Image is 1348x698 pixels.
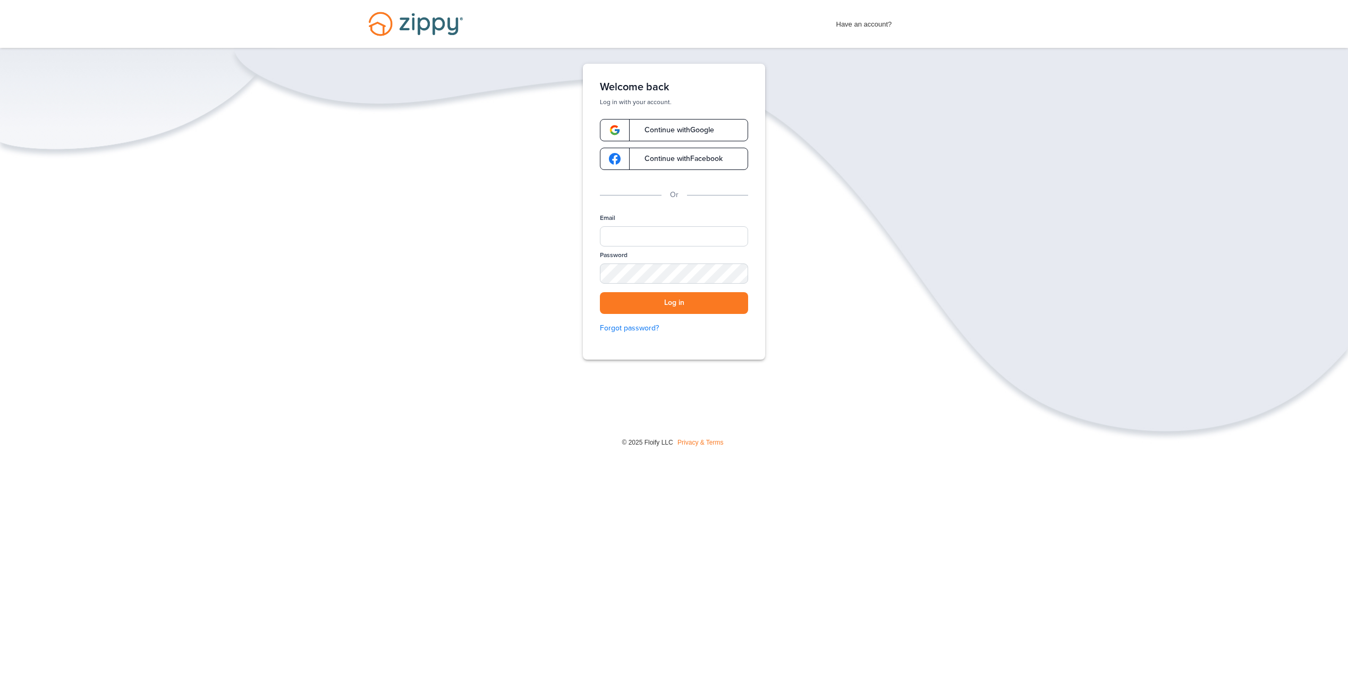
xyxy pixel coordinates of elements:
span: Continue with Facebook [634,155,723,163]
span: © 2025 Floify LLC [622,439,673,446]
input: Password [600,263,748,284]
h1: Welcome back [600,81,748,93]
img: google-logo [609,153,621,165]
span: Have an account? [836,13,892,30]
label: Password [600,251,628,260]
p: Or [670,189,679,201]
label: Email [600,214,615,223]
a: google-logoContinue withGoogle [600,119,748,141]
button: Log in [600,292,748,314]
input: Email [600,226,748,246]
a: Privacy & Terms [677,439,723,446]
a: Forgot password? [600,322,748,334]
p: Log in with your account. [600,98,748,106]
span: Continue with Google [634,126,714,134]
a: google-logoContinue withFacebook [600,148,748,170]
img: google-logo [609,124,621,136]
